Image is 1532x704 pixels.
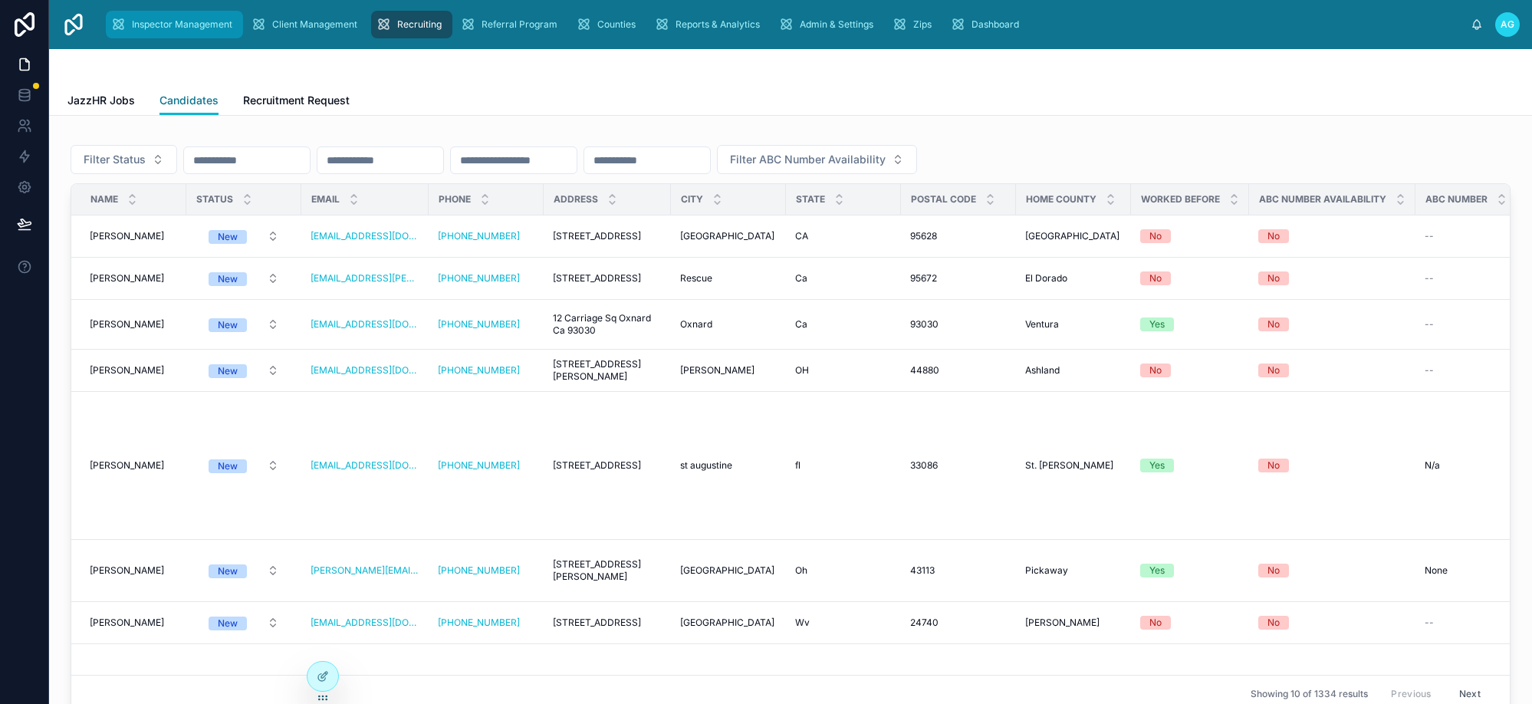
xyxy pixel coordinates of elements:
div: No [1149,229,1162,243]
span: Email [311,193,340,206]
span: Home County [1026,193,1096,206]
a: No [1258,616,1406,630]
span: 24740 [910,617,939,629]
span: Filter ABC Number Availability [730,152,886,167]
a: [EMAIL_ADDRESS][DOMAIN_NAME] [311,364,419,377]
span: [STREET_ADDRESS] [553,459,641,472]
a: [PERSON_NAME] [90,564,177,577]
a: No [1258,564,1406,577]
a: Ashland [1025,364,1122,377]
span: Worked Before [1141,193,1220,206]
button: Select Button [196,265,291,292]
a: Dashboard [945,11,1030,38]
span: -- [1425,230,1434,242]
span: [PERSON_NAME] [680,364,754,377]
span: [STREET_ADDRESS] [553,617,641,629]
div: Yes [1149,317,1165,331]
span: Showing 10 of 1334 results [1251,688,1368,700]
span: None [1425,564,1448,577]
button: Select Button [71,145,177,174]
a: St. [PERSON_NAME] [1025,459,1122,472]
a: Ca [795,318,892,331]
span: Oh [795,564,807,577]
a: [PHONE_NUMBER] [438,617,534,629]
button: Select Button [196,222,291,250]
span: Oxnard [680,318,712,331]
span: [PERSON_NAME] [90,318,164,331]
a: 44880 [910,364,1007,377]
a: [STREET_ADDRESS] [553,272,662,285]
button: Select Button [196,311,291,338]
a: Pickaway [1025,564,1122,577]
a: 33086 [910,459,1007,472]
a: [PHONE_NUMBER] [438,564,534,577]
a: JazzHR Jobs [67,87,135,117]
a: [PERSON_NAME][EMAIL_ADDRESS][DOMAIN_NAME] [311,564,419,577]
button: Select Button [196,452,291,479]
div: New [218,459,238,473]
a: [GEOGRAPHIC_DATA] [680,617,777,629]
span: 43113 [910,564,935,577]
a: [STREET_ADDRESS][PERSON_NAME] [553,558,662,583]
a: [PHONE_NUMBER] [438,459,520,472]
span: Status [196,193,233,206]
button: Select Button [196,609,291,637]
span: [PERSON_NAME] [90,459,164,472]
a: -- [1425,318,1521,331]
span: Postal Code [911,193,976,206]
span: 33086 [910,459,938,472]
div: No [1149,616,1162,630]
a: [PHONE_NUMBER] [438,318,534,331]
img: App logo [61,12,86,37]
a: Select Button [196,264,292,293]
a: Yes [1140,459,1240,472]
a: Admin & Settings [774,11,884,38]
div: New [218,564,238,578]
span: Ca [795,318,807,331]
a: [PERSON_NAME] [90,318,177,331]
span: -- [1425,617,1434,629]
span: [STREET_ADDRESS] [553,272,641,285]
span: CA [795,230,808,242]
span: OH [795,364,809,377]
a: OH [795,364,892,377]
a: 12 Carriage Sq Oxnard Ca 93030 [553,312,662,337]
span: [PERSON_NAME] [90,564,164,577]
span: fl [795,459,801,472]
a: [PHONE_NUMBER] [438,318,520,331]
a: Wv [795,617,892,629]
span: Recruiting [397,18,442,31]
div: No [1267,564,1280,577]
a: [EMAIL_ADDRESS][DOMAIN_NAME] [311,318,419,331]
span: st augustine [680,459,732,472]
span: [GEOGRAPHIC_DATA] [680,617,774,629]
a: N/a [1425,459,1521,472]
span: Rescue [680,272,712,285]
span: Inspector Management [132,18,232,31]
a: Oxnard [680,318,777,331]
a: Yes [1140,317,1240,331]
a: [PHONE_NUMBER] [438,230,534,242]
span: 44880 [910,364,939,377]
a: [PERSON_NAME] [90,272,177,285]
div: Yes [1149,564,1165,577]
a: No [1258,364,1406,377]
div: Yes [1149,459,1165,472]
a: -- [1425,230,1521,242]
button: Select Button [196,357,291,384]
span: ABC Number Availability [1259,193,1386,206]
a: No [1258,317,1406,331]
a: Select Button [196,356,292,385]
button: Select Button [717,145,917,174]
a: [EMAIL_ADDRESS][DOMAIN_NAME] [311,230,419,242]
a: -- [1425,364,1521,377]
span: Name [90,193,118,206]
span: Wv [795,617,810,629]
span: JazzHR Jobs [67,93,135,108]
div: New [218,617,238,630]
a: Zips [887,11,942,38]
div: No [1267,271,1280,285]
span: AG [1501,18,1514,31]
